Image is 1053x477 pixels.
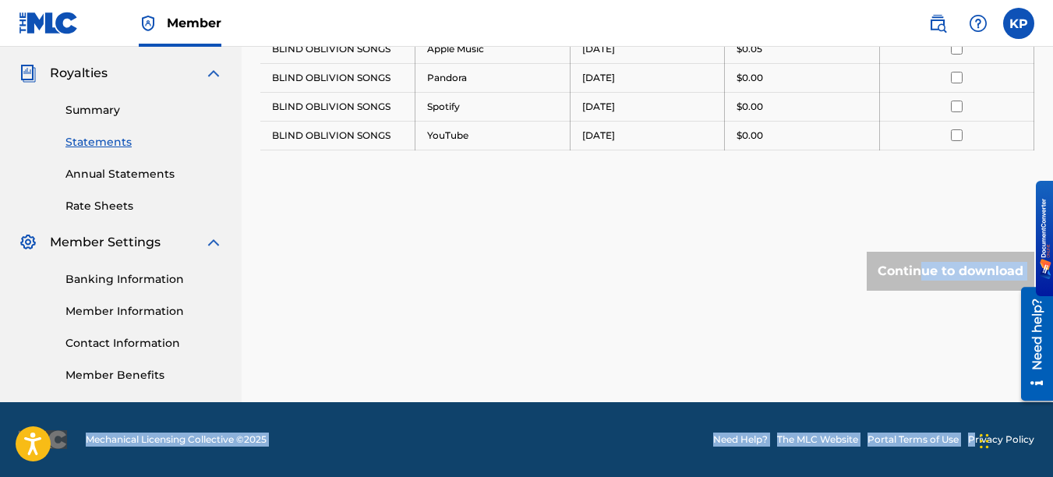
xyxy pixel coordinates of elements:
td: BLIND OBLIVION SONGS [260,34,415,63]
img: help [969,14,988,33]
p: $0.05 [737,42,762,56]
a: Privacy Policy [968,433,1034,447]
span: Royalties [50,64,108,83]
span: Mechanical Licensing Collective © 2025 [86,433,267,447]
td: BLIND OBLIVION SONGS [260,92,415,121]
div: Drag [980,418,989,465]
a: Banking Information [65,271,223,288]
a: Public Search [922,8,953,39]
img: Royalties [19,64,37,83]
p: $0.00 [737,71,763,85]
div: Help [963,8,994,39]
a: Member Benefits [65,367,223,383]
a: Rate Sheets [65,198,223,214]
a: Need Help? [713,433,768,447]
img: logo [19,430,67,449]
iframe: Chat Widget [975,402,1053,477]
a: Summary [65,102,223,118]
img: MLC Logo [19,12,79,34]
span: Member [167,14,221,32]
p: $0.00 [737,129,763,143]
td: [DATE] [570,92,725,121]
img: Top Rightsholder [139,14,157,33]
td: [DATE] [570,121,725,150]
td: [DATE] [570,34,725,63]
img: expand [204,64,223,83]
a: Annual Statements [65,166,223,182]
td: YouTube [415,121,571,150]
td: Apple Music [415,34,571,63]
td: BLIND OBLIVION SONGS [260,121,415,150]
p: $0.00 [737,100,763,114]
td: Pandora [415,63,571,92]
td: BLIND OBLIVION SONGS [260,63,415,92]
td: [DATE] [570,63,725,92]
iframe: Resource Center [1009,281,1053,406]
a: The MLC Website [777,433,858,447]
img: Member Settings [19,233,37,252]
a: Portal Terms of Use [867,433,959,447]
td: Spotify [415,92,571,121]
a: Member Information [65,303,223,320]
div: User Menu [1003,8,1034,39]
img: expand [204,233,223,252]
a: Statements [65,134,223,150]
img: search [928,14,947,33]
img: BKR5lM0sgkDqAAAAAElFTkSuQmCC [1040,199,1051,279]
a: Contact Information [65,335,223,352]
span: Member Settings [50,233,161,252]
